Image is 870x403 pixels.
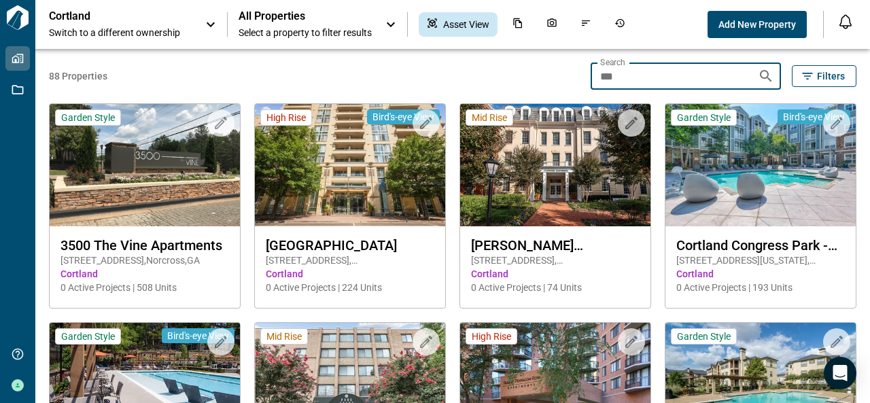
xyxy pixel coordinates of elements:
[676,267,845,281] span: Cortland
[266,111,306,124] span: High Rise
[676,237,845,253] span: Cortland Congress Park - FKA: [US_STATE] Pointe
[460,104,650,226] img: property-asset
[49,10,171,23] p: Cortland
[471,237,640,253] span: [PERSON_NAME] Apartments
[472,330,511,343] span: High Rise
[266,253,434,267] span: [STREET_ADDRESS] , [GEOGRAPHIC_DATA] , VA
[61,330,115,343] span: Garden Style
[167,330,229,342] span: Bird's-eye View
[60,267,229,281] span: Cortland
[266,267,434,281] span: Cortland
[792,65,856,87] button: Filters
[471,267,640,281] span: Cortland
[538,12,565,37] div: Photos
[504,12,532,37] div: Documents
[472,111,507,124] span: Mid Rise
[817,69,845,83] span: Filters
[60,281,229,294] span: 0 Active Projects | 508 Units
[676,253,845,267] span: [STREET_ADDRESS][US_STATE] , [GEOGRAPHIC_DATA] , CO
[708,11,807,38] button: Add New Property
[60,253,229,267] span: [STREET_ADDRESS] , Norcross , GA
[49,69,585,83] span: 88 Properties
[266,330,302,343] span: Mid Rise
[60,237,229,253] span: 3500 The Vine Apartments
[239,10,372,23] span: All Properties
[49,26,192,39] span: Switch to a different ownership
[824,357,856,389] div: Open Intercom Messenger
[718,18,796,31] span: Add New Property
[255,104,445,226] img: property-asset
[471,281,640,294] span: 0 Active Projects | 74 Units
[572,12,599,37] div: Issues & Info
[600,56,625,68] label: Search
[665,104,856,226] img: property-asset
[677,111,731,124] span: Garden Style
[752,63,780,90] button: Search properties
[266,281,434,294] span: 0 Active Projects | 224 Units
[419,12,498,37] div: Asset View
[606,12,633,37] div: Job History
[835,11,856,33] button: Open notification feed
[50,104,240,226] img: property-asset
[783,111,845,123] span: Bird's-eye View
[372,111,434,123] span: Bird's-eye View
[266,237,434,253] span: [GEOGRAPHIC_DATA]
[443,18,489,31] span: Asset View
[471,253,640,267] span: [STREET_ADDRESS] , [GEOGRAPHIC_DATA] , VA
[61,111,115,124] span: Garden Style
[676,281,845,294] span: 0 Active Projects | 193 Units
[677,330,731,343] span: Garden Style
[239,26,372,39] span: Select a property to filter results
